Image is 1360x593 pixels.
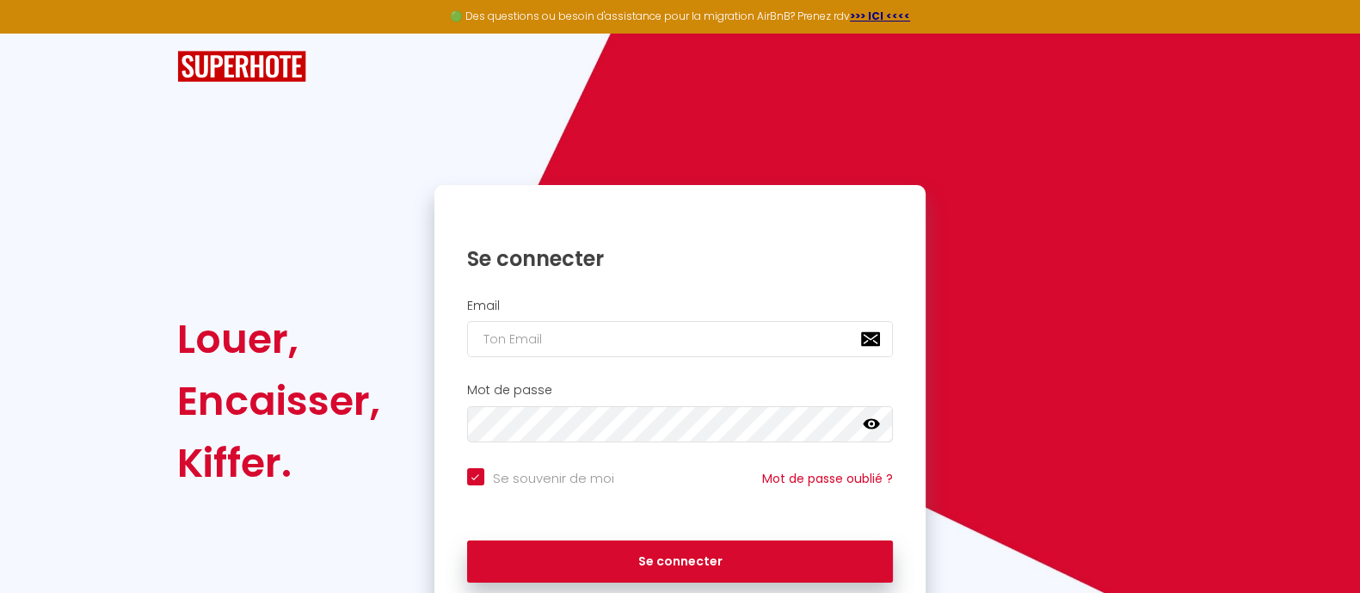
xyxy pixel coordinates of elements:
div: Louer, [177,308,380,370]
h2: Email [467,299,894,313]
button: Se connecter [467,540,894,584]
div: Encaisser, [177,370,380,432]
h1: Se connecter [467,245,894,272]
img: SuperHote logo [177,51,306,83]
a: Mot de passe oublié ? [762,470,893,487]
h2: Mot de passe [467,383,894,398]
input: Ton Email [467,321,894,357]
div: Kiffer. [177,432,380,494]
a: >>> ICI <<<< [850,9,910,23]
